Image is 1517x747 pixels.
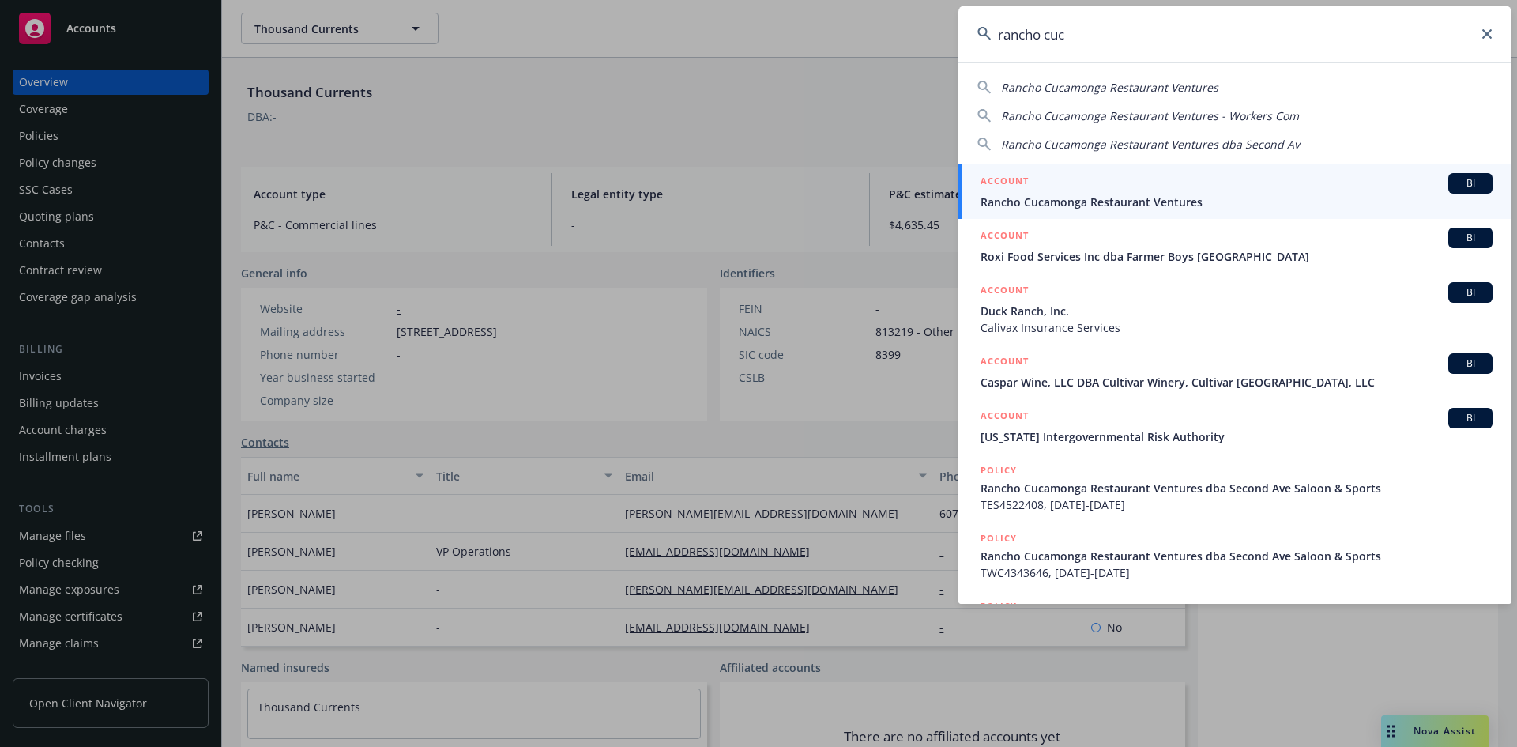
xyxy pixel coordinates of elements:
h5: ACCOUNT [981,408,1029,427]
h5: ACCOUNT [981,353,1029,372]
h5: POLICY [981,598,1017,614]
h5: ACCOUNT [981,282,1029,301]
span: BI [1455,176,1486,191]
span: BI [1455,357,1486,371]
a: ACCOUNTBIDuck Ranch, Inc.Calivax Insurance Services [958,274,1511,345]
span: Caspar Wine, LLC DBA Cultivar Winery, Cultivar [GEOGRAPHIC_DATA], LLC [981,374,1493,390]
h5: POLICY [981,530,1017,546]
span: Duck Ranch, Inc. [981,303,1493,319]
span: Rancho Cucamonga Restaurant Ventures dba Second Av [1001,137,1300,152]
span: Rancho Cucamonga Restaurant Ventures dba Second Ave Saloon & Sports [981,480,1493,496]
span: TES4522408, [DATE]-[DATE] [981,496,1493,513]
a: ACCOUNTBIRancho Cucamonga Restaurant Ventures [958,164,1511,219]
span: BI [1455,231,1486,245]
span: [US_STATE] Intergovernmental Risk Authority [981,428,1493,445]
span: BI [1455,411,1486,425]
span: Rancho Cucamonga Restaurant Ventures [1001,80,1218,95]
h5: ACCOUNT [981,228,1029,247]
input: Search... [958,6,1511,62]
a: POLICY [958,590,1511,658]
span: Rancho Cucamonga Restaurant Ventures - Workers Com [1001,108,1299,123]
a: ACCOUNTBI[US_STATE] Intergovernmental Risk Authority [958,399,1511,454]
h5: POLICY [981,462,1017,478]
a: POLICYRancho Cucamonga Restaurant Ventures dba Second Ave Saloon & SportsTES4522408, [DATE]-[DATE] [958,454,1511,522]
span: Rancho Cucamonga Restaurant Ventures [981,194,1493,210]
h5: ACCOUNT [981,173,1029,192]
span: Roxi Food Services Inc dba Farmer Boys [GEOGRAPHIC_DATA] [981,248,1493,265]
a: ACCOUNTBICaspar Wine, LLC DBA Cultivar Winery, Cultivar [GEOGRAPHIC_DATA], LLC [958,345,1511,399]
a: ACCOUNTBIRoxi Food Services Inc dba Farmer Boys [GEOGRAPHIC_DATA] [958,219,1511,274]
span: TWC4343646, [DATE]-[DATE] [981,564,1493,581]
span: Rancho Cucamonga Restaurant Ventures dba Second Ave Saloon & Sports [981,548,1493,564]
a: POLICYRancho Cucamonga Restaurant Ventures dba Second Ave Saloon & SportsTWC4343646, [DATE]-[DATE] [958,522,1511,590]
span: Calivax Insurance Services [981,319,1493,336]
span: BI [1455,285,1486,300]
